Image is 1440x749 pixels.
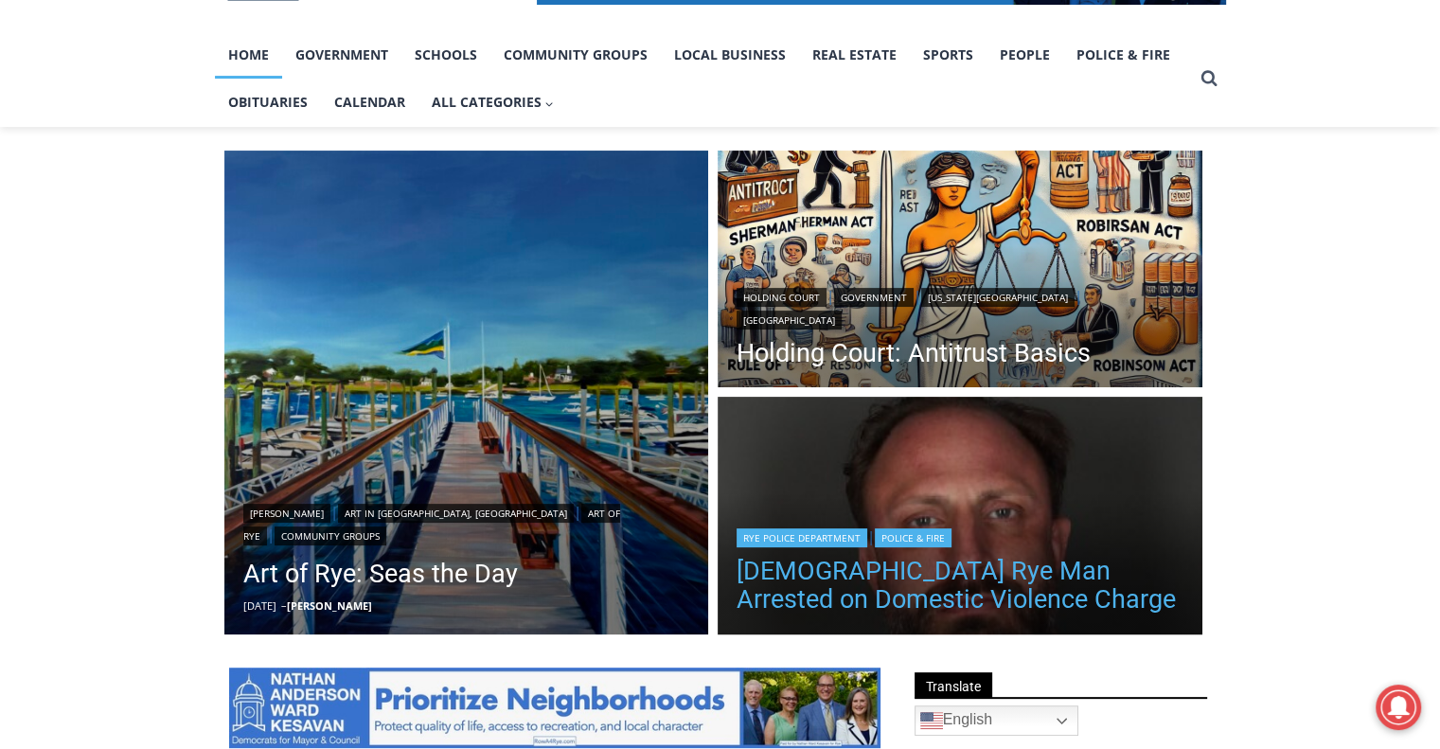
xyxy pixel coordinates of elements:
span: Translate [915,672,992,698]
a: Community Groups [275,526,386,545]
a: [DEMOGRAPHIC_DATA] Rye Man Arrested on Domestic Violence Charge [737,557,1183,614]
img: Holding Court Anti Trust Basics Illustration DALLE 2025-10-14 [718,151,1202,393]
div: | | | [243,500,690,545]
div: | | | [737,284,1183,330]
img: [PHOTO: Seas the Day - Shenorock Shore Club Marina, Rye 36” X 48” Oil on canvas, Commissioned & E... [224,151,709,635]
a: Government [834,288,914,307]
a: Sports [910,31,987,79]
a: Community Groups [490,31,661,79]
a: [US_STATE][GEOGRAPHIC_DATA] [921,288,1075,307]
a: Art in [GEOGRAPHIC_DATA], [GEOGRAPHIC_DATA] [338,504,574,523]
a: Art of Rye: Seas the Day [243,555,690,593]
div: | [737,525,1183,547]
a: Obituaries [215,79,321,126]
nav: Primary Navigation [215,31,1192,127]
a: English [915,705,1078,736]
a: People [987,31,1063,79]
a: Home [215,31,282,79]
button: View Search Form [1192,62,1226,96]
a: Intern @ [DOMAIN_NAME] [455,184,917,236]
a: Calendar [321,79,418,126]
img: (PHOTO: Rye PD arrested Michael P. O’Connell, age 42 of Rye, NY, on a domestic violence charge on... [718,397,1202,639]
a: Read More Art of Rye: Seas the Day [224,151,709,635]
a: Police & Fire [1063,31,1183,79]
a: Holding Court: Antitrust Basics [737,339,1183,367]
a: [PERSON_NAME] [287,598,372,613]
div: "[PERSON_NAME] and I covered the [DATE] Parade, which was a really eye opening experience as I ha... [478,1,895,184]
time: [DATE] [243,598,276,613]
a: Government [282,31,401,79]
a: Police & Fire [875,528,951,547]
a: Read More 42 Year Old Rye Man Arrested on Domestic Violence Charge [718,397,1202,639]
a: [PERSON_NAME] [243,504,330,523]
a: Real Estate [799,31,910,79]
img: en [920,709,943,732]
a: Holding Court [737,288,827,307]
span: Intern @ [DOMAIN_NAME] [495,188,878,231]
a: Read More Holding Court: Antitrust Basics [718,151,1202,393]
a: [GEOGRAPHIC_DATA] [737,311,842,330]
a: Schools [401,31,490,79]
a: Rye Police Department [737,528,867,547]
span: – [281,598,287,613]
button: Child menu of All Categories [418,79,568,126]
a: Local Business [661,31,799,79]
